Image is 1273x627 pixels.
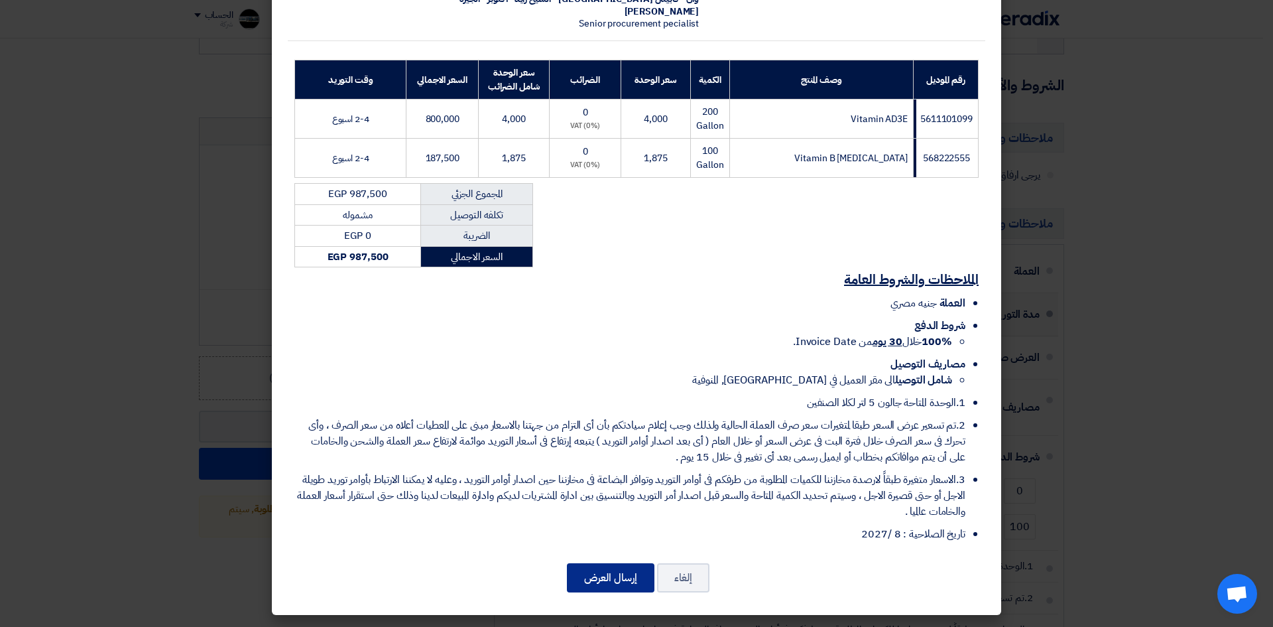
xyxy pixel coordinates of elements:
[729,60,913,100] th: وصف المنتج
[913,100,978,139] td: 5611101099
[344,228,371,243] span: EGP 0
[502,112,526,126] span: 4,000
[873,334,902,350] u: 30 يوم
[895,372,952,388] strong: شامل التوصيل
[421,204,533,226] td: تكلفه التوصيل
[914,318,965,334] span: شروط الدفع
[567,563,654,592] button: إرسال العرض
[550,60,621,100] th: الضرائب
[421,246,533,267] td: السعر الاجمالي
[583,105,588,119] span: 0
[696,144,723,172] span: 100 Gallon
[294,417,965,465] li: 2.تم تسعير عرض السعر طبقا لمتغيرات سعر صرف العملة الحالية ولذلك وجب إعلام سيادتكم بأن أى التزام م...
[913,139,978,178] td: 568222555
[479,60,550,100] th: سعر الوحدة شامل الضرائب
[696,105,723,133] span: 200 Gallon
[625,5,699,19] span: [PERSON_NAME]
[294,395,965,411] li: 1.الوحدة المتاحة جالون 5 لتر لكلا الصنفين
[328,249,389,264] strong: EGP 987,500
[426,151,459,165] span: 187,500
[851,112,908,126] span: Vitamin AD3E
[940,295,965,311] span: العملة
[502,151,526,165] span: 1,875
[426,112,459,126] span: 800,000
[644,151,668,165] span: 1,875
[1217,574,1257,614] div: دردشة مفتوحة
[294,526,965,542] li: تاريخ الصلاحية : 8 /2027
[794,151,908,165] span: Vitamin B [MEDICAL_DATA]
[332,151,369,165] span: 2-4 اسبوع
[793,334,952,350] span: خلال من Invoice Date.
[421,184,533,205] td: المجموع الجزئي
[657,563,709,592] button: إلغاء
[922,334,952,350] strong: 100%
[913,60,978,100] th: رقم الموديل
[295,60,406,100] th: وقت التوريد
[406,60,479,100] th: السعر الاجمالي
[844,269,979,289] u: الملاحظات والشروط العامة
[421,226,533,247] td: الضريبة
[555,121,615,132] div: (0%) VAT
[621,60,691,100] th: سعر الوحدة
[332,112,369,126] span: 2-4 اسبوع
[890,295,936,311] span: جنيه مصري
[555,160,615,171] div: (0%) VAT
[579,17,699,31] span: Senior procurement pecialist
[644,112,668,126] span: 4,000
[295,184,421,205] td: EGP 987,500
[294,472,965,520] li: 3.الاسعار متغيرة طبقاً لارصدة مخازننا للكميات المطلوبة من طرفكم فى أوامر التوريد وتوافر البضاعة ف...
[294,372,952,388] li: الى مقر العميل في [GEOGRAPHIC_DATA], المنوفية
[343,208,372,222] span: مشموله
[890,356,965,372] span: مصاريف التوصيل
[691,60,729,100] th: الكمية
[583,145,588,159] span: 0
